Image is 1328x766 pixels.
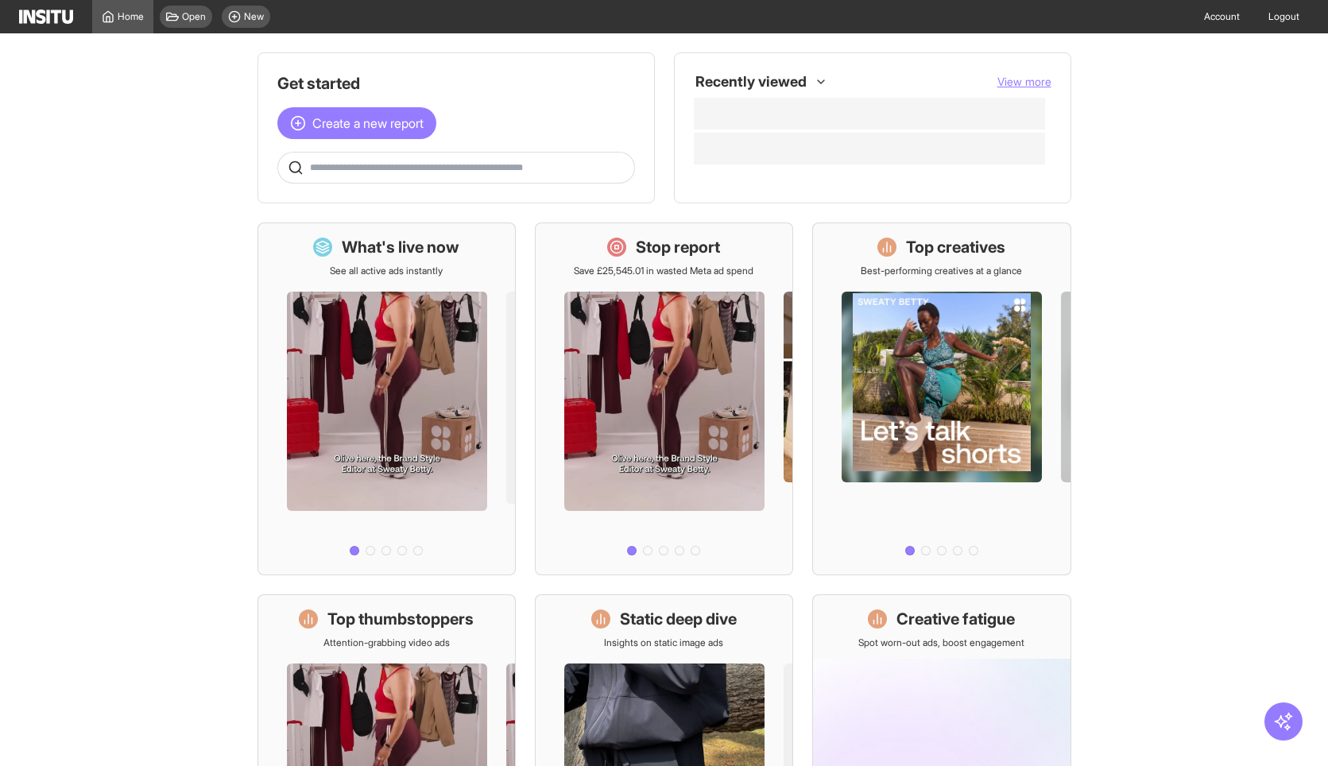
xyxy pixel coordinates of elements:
span: Open [182,10,206,23]
p: Insights on static image ads [604,636,723,649]
span: New [244,10,264,23]
button: Create a new report [277,107,436,139]
h1: Static deep dive [620,608,737,630]
h1: What's live now [342,236,459,258]
h1: Get started [277,72,635,95]
h1: Stop report [636,236,720,258]
button: View more [997,74,1051,90]
span: View more [997,75,1051,88]
p: Attention-grabbing video ads [323,636,450,649]
span: Home [118,10,144,23]
p: See all active ads instantly [330,265,443,277]
img: Logo [19,10,73,24]
h1: Top creatives [906,236,1005,258]
p: Save £25,545.01 in wasted Meta ad spend [574,265,753,277]
p: Best-performing creatives at a glance [861,265,1022,277]
a: Top creativesBest-performing creatives at a glance [812,222,1071,575]
span: Create a new report [312,114,424,133]
h1: Top thumbstoppers [327,608,474,630]
a: Stop reportSave £25,545.01 in wasted Meta ad spend [535,222,793,575]
a: What's live nowSee all active ads instantly [257,222,516,575]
